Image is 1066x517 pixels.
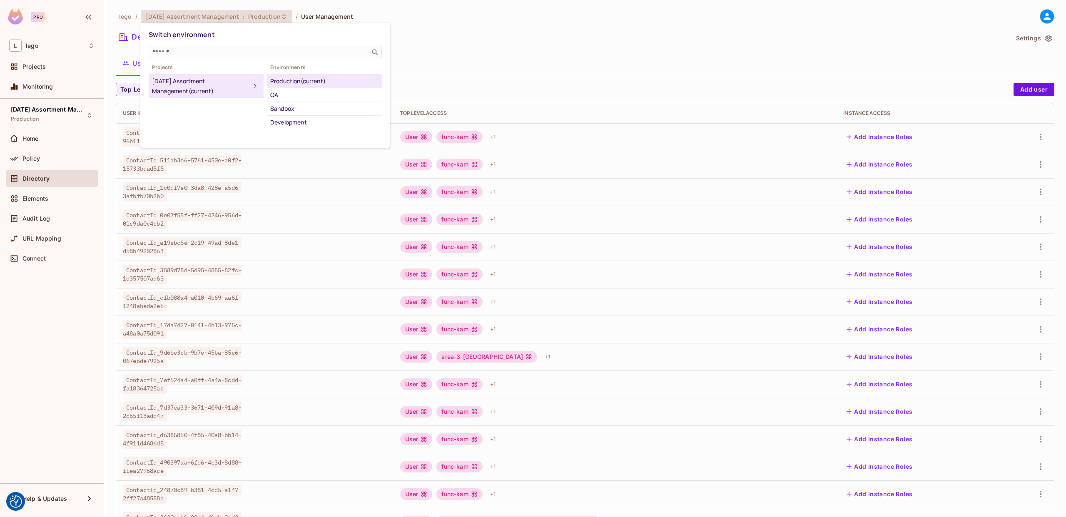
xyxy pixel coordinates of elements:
div: QA [270,90,379,100]
span: Switch environment [149,30,215,39]
span: Environments [267,64,382,71]
div: Development [270,117,379,127]
span: Projects [149,64,264,71]
img: Revisit consent button [10,495,22,508]
button: Consent Preferences [10,495,22,508]
div: [DATE] Assortment Management (current) [152,76,250,96]
div: Sandbox [270,104,379,114]
div: Production (current) [270,76,379,86]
